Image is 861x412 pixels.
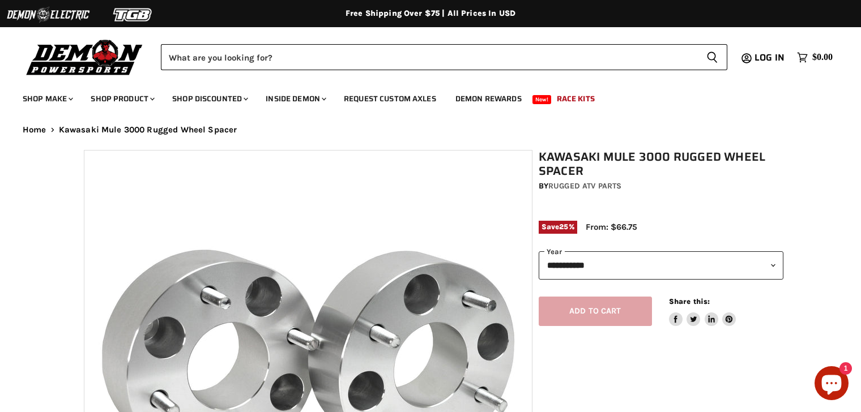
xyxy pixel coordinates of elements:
[697,44,727,70] button: Search
[586,222,637,232] span: From: $66.75
[749,53,791,63] a: Log in
[161,44,727,70] form: Product
[811,366,852,403] inbox-online-store-chat: Shopify online store chat
[559,222,568,231] span: 25
[447,87,530,110] a: Demon Rewards
[548,181,621,191] a: Rugged ATV Parts
[755,50,785,65] span: Log in
[539,150,783,178] h1: Kawasaki Mule 3000 Rugged Wheel Spacer
[82,87,161,110] a: Shop Product
[257,87,333,110] a: Inside Demon
[812,52,833,63] span: $0.00
[335,87,445,110] a: Request Custom Axles
[6,4,91,25] img: Demon Electric Logo 2
[91,4,176,25] img: TGB Logo 2
[14,87,80,110] a: Shop Make
[532,95,552,104] span: New!
[669,297,736,327] aside: Share this:
[669,297,710,306] span: Share this:
[539,221,577,233] span: Save %
[14,83,830,110] ul: Main menu
[161,44,697,70] input: Search
[59,125,237,135] span: Kawasaki Mule 3000 Rugged Wheel Spacer
[23,37,147,77] img: Demon Powersports
[791,49,838,66] a: $0.00
[548,87,603,110] a: Race Kits
[23,125,46,135] a: Home
[164,87,255,110] a: Shop Discounted
[539,251,783,279] select: year
[539,180,783,192] div: by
